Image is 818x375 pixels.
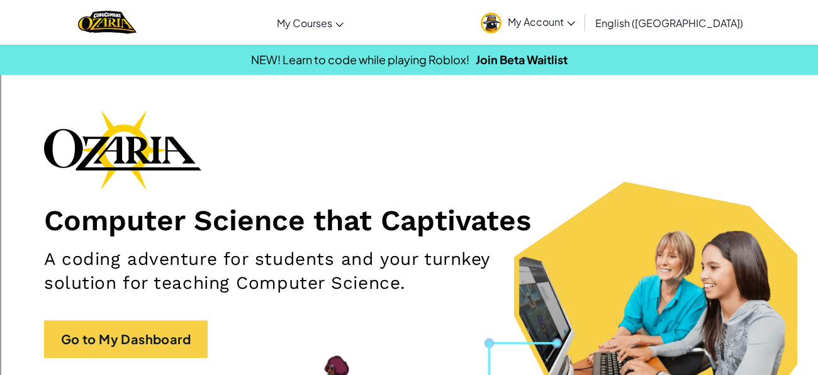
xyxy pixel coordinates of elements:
img: Home [78,9,137,35]
a: English ([GEOGRAPHIC_DATA]) [589,6,749,40]
h1: Computer Science that Captivates [44,203,774,238]
a: Join Beta Waitlist [476,52,568,67]
img: Ozaria branding logo [44,109,201,190]
a: My Courses [271,6,350,40]
span: NEW! Learn to code while playing Roblox! [251,52,469,67]
span: My Courses [277,16,332,30]
a: Ozaria by CodeCombat logo [78,9,137,35]
a: My Account [474,3,581,42]
h2: A coding adventure for students and your turnkey solution for teaching Computer Science. [44,247,533,295]
span: My Account [508,15,575,28]
span: English ([GEOGRAPHIC_DATA]) [595,16,743,30]
a: Go to My Dashboard [44,320,208,358]
img: avatar [481,13,501,33]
